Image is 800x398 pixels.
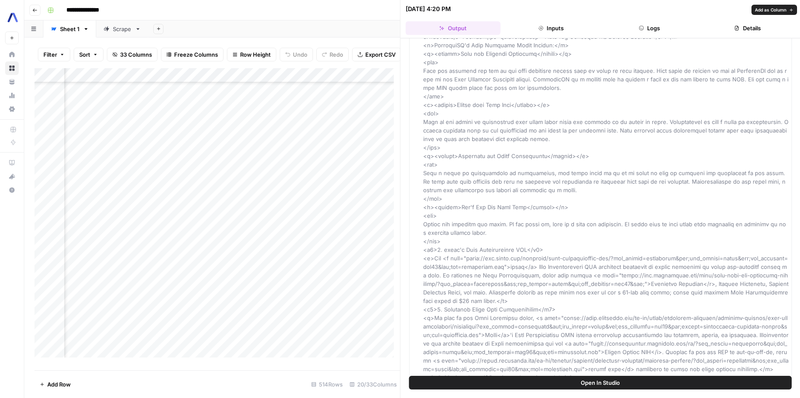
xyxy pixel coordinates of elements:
[43,50,57,59] span: Filter
[409,376,792,389] button: Open In Studio
[406,21,501,35] button: Output
[5,61,19,75] a: Browse
[330,50,343,59] span: Redo
[280,48,313,61] button: Undo
[5,48,19,61] a: Home
[113,25,132,33] div: Scrape
[5,89,19,102] a: Usage
[504,21,599,35] button: Inputs
[34,378,76,391] button: Add Row
[240,50,271,59] span: Row Height
[174,50,218,59] span: Freeze Columns
[5,156,19,170] a: AirOps Academy
[5,75,19,89] a: Your Data
[5,183,19,197] button: Help + Support
[38,48,70,61] button: Filter
[6,170,18,183] div: What's new?
[227,48,276,61] button: Row Height
[316,48,349,61] button: Redo
[5,7,19,28] button: Workspace: Assembly AI
[43,20,96,37] a: Sheet 1
[293,50,307,59] span: Undo
[346,378,400,391] div: 20/33 Columns
[120,50,152,59] span: 33 Columns
[79,50,90,59] span: Sort
[602,21,697,35] button: Logs
[581,378,620,387] span: Open In Studio
[365,50,396,59] span: Export CSV
[96,20,148,37] a: Scrape
[5,10,20,25] img: Assembly AI Logo
[5,102,19,116] a: Settings
[107,48,158,61] button: 33 Columns
[74,48,103,61] button: Sort
[308,378,346,391] div: 514 Rows
[60,25,80,33] div: Sheet 1
[352,48,401,61] button: Export CSV
[5,170,19,183] button: What's new?
[47,380,71,389] span: Add Row
[700,21,795,35] button: Details
[161,48,224,61] button: Freeze Columns
[406,5,451,13] div: [DATE] 4:20 PM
